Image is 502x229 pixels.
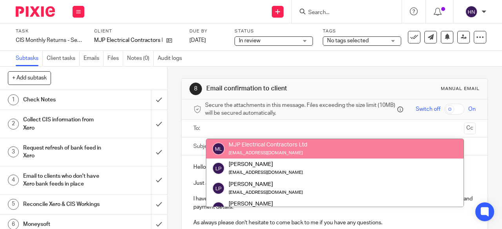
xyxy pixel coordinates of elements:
div: [PERSON_NAME] [229,160,303,168]
h1: Request refresh of bank feed in Xero [23,142,103,162]
p: As always please don't hesitate to come back to me if you have any questions. [193,219,476,227]
small: [EMAIL_ADDRESS][DOMAIN_NAME] [229,190,303,195]
img: svg%3E [212,202,225,214]
a: Client tasks [47,51,80,66]
label: Client [94,28,180,34]
span: Secure the attachments in this message. Files exceeding the size limit (10MB) will be secured aut... [205,101,395,117]
div: 2 [8,119,19,130]
p: Hello [PERSON_NAME], [193,163,476,171]
label: Status [235,28,313,34]
h1: Email confirmation to client [206,85,351,93]
span: On [468,105,476,113]
label: Tags [323,28,401,34]
div: MJP Electrical Contractors Ltd [229,141,307,149]
input: Search [307,9,378,16]
p: I have also emailed you the paperwork and the Employer's P30 Payslip, which shows the payment due... [193,195,476,211]
small: [EMAIL_ADDRESS][DOMAIN_NAME] [229,170,303,175]
img: svg%3E [212,162,225,175]
p: Just a quick email to let you know that your CIS return has been filed with HMRC for the period e... [193,179,476,187]
img: svg%3E [212,182,225,195]
span: [DATE] [189,38,206,43]
span: No tags selected [327,38,369,43]
button: Cc [464,123,476,134]
label: Subject: [193,142,214,150]
a: Notes (0) [127,51,154,66]
div: [PERSON_NAME] [229,200,338,208]
a: Subtasks [16,51,43,66]
img: Pixie [16,6,55,17]
div: Manual email [441,86,480,92]
img: svg%3E [465,5,478,18]
div: 1 [8,94,19,105]
div: 8 [189,83,202,95]
a: Emails [84,51,104,66]
span: In review [239,38,260,43]
h1: Email to clients who don't have Xero bank feeds in place [23,170,103,190]
p: MJP Electrical Contractors Ltd [94,36,162,44]
div: [PERSON_NAME] [229,180,303,188]
label: To: [193,124,202,132]
div: 5 [8,199,19,210]
h1: Check Notes [23,94,103,106]
small: [EMAIL_ADDRESS][DOMAIN_NAME] [229,151,303,155]
span: Switch off [416,105,440,113]
a: Files [107,51,123,66]
h1: Reconcile Xero & CIS Workings [23,198,103,210]
img: svg%3E [212,142,225,155]
a: Audit logs [158,51,186,66]
div: CIS Monthly Returns - September [16,36,84,44]
label: Due by [189,28,225,34]
div: 4 [8,175,19,186]
label: Task [16,28,84,34]
h1: Collect CIS information from Xero [23,114,103,134]
div: 3 [8,146,19,157]
button: + Add subtask [8,71,51,85]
